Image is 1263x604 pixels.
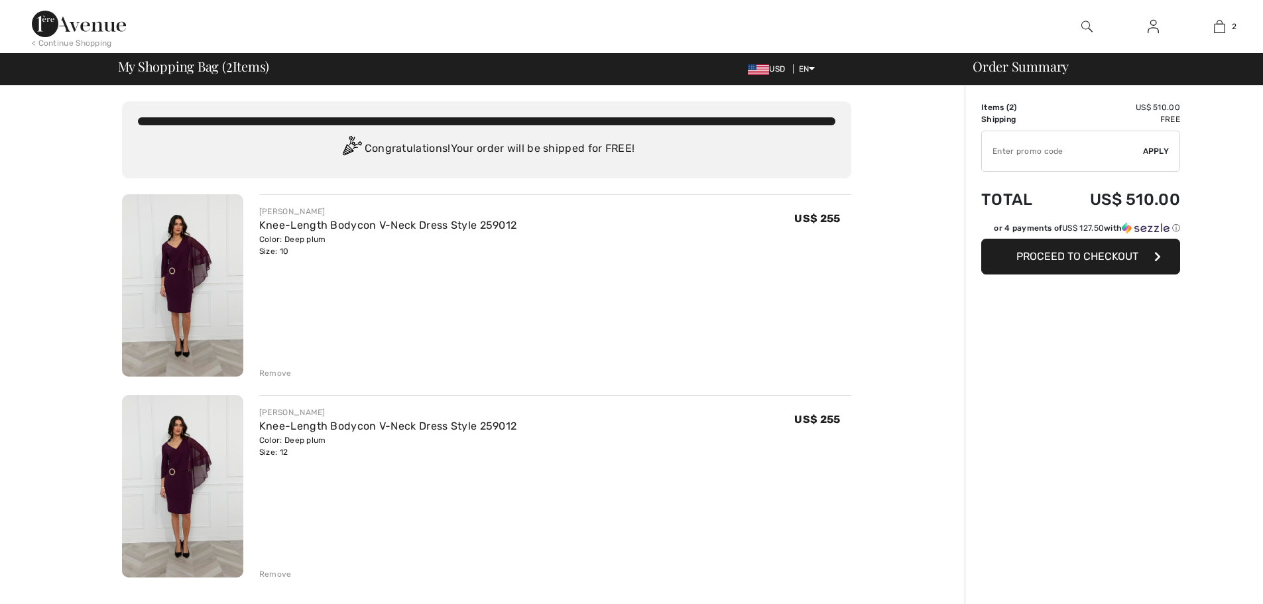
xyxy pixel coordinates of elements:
img: My Info [1148,19,1159,34]
button: Proceed to Checkout [981,239,1180,274]
a: Knee-Length Bodycon V-Neck Dress Style 259012 [259,219,517,231]
div: Congratulations! Your order will be shipped for FREE! [138,136,835,162]
div: [PERSON_NAME] [259,406,517,418]
div: or 4 payments ofUS$ 127.50withSezzle Click to learn more about Sezzle [981,222,1180,239]
td: US$ 510.00 [1053,101,1180,113]
span: Apply [1143,145,1170,157]
span: My Shopping Bag ( Items) [118,60,270,73]
div: Color: Deep plum Size: 10 [259,233,517,257]
span: USD [748,64,790,74]
div: or 4 payments of with [994,222,1180,234]
div: Remove [259,568,292,580]
img: Sezzle [1122,222,1170,234]
img: Congratulation2.svg [338,136,365,162]
td: US$ 510.00 [1053,177,1180,222]
a: Sign In [1137,19,1170,35]
div: Color: Deep plum Size: 12 [259,434,517,458]
span: US$ 127.50 [1062,223,1104,233]
td: Shipping [981,113,1053,125]
img: My Bag [1214,19,1225,34]
img: Knee-Length Bodycon V-Neck Dress Style 259012 [122,194,243,377]
div: Remove [259,367,292,379]
span: US$ 255 [794,413,840,426]
a: 2 [1187,19,1252,34]
img: US Dollar [748,64,769,75]
span: 2 [226,56,233,74]
div: < Continue Shopping [32,37,112,49]
span: Proceed to Checkout [1016,250,1138,263]
td: Total [981,177,1053,222]
td: Free [1053,113,1180,125]
div: Order Summary [957,60,1255,73]
img: Knee-Length Bodycon V-Neck Dress Style 259012 [122,395,243,577]
span: 2 [1009,103,1014,112]
input: Promo code [982,131,1143,171]
img: search the website [1081,19,1093,34]
div: [PERSON_NAME] [259,206,517,217]
span: EN [799,64,815,74]
span: US$ 255 [794,212,840,225]
img: 1ère Avenue [32,11,126,37]
a: Knee-Length Bodycon V-Neck Dress Style 259012 [259,420,517,432]
span: 2 [1232,21,1236,32]
td: Items ( ) [981,101,1053,113]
